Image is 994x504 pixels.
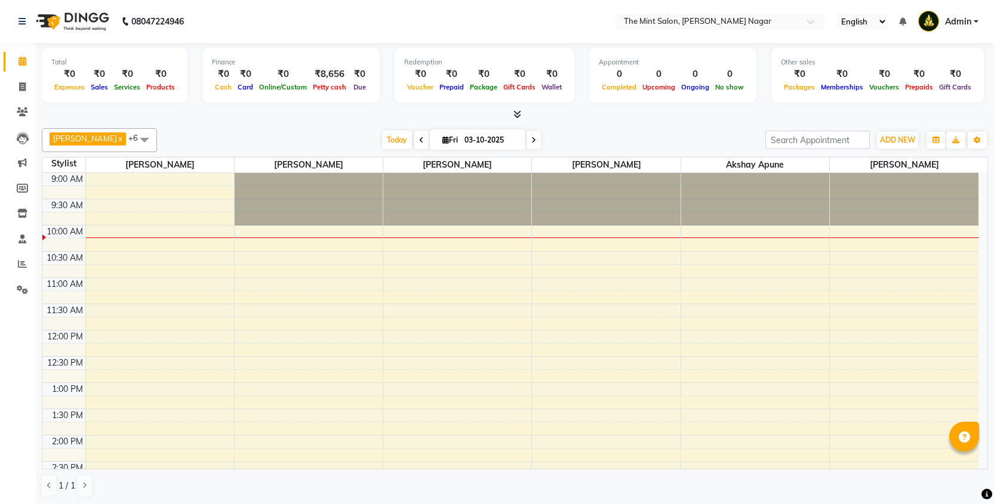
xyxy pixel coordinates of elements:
[131,5,184,38] b: 08047224946
[51,83,88,91] span: Expenses
[500,83,538,91] span: Gift Cards
[143,67,178,81] div: ₹0
[51,57,178,67] div: Total
[111,83,143,91] span: Services
[936,67,974,81] div: ₹0
[44,225,85,238] div: 10:00 AM
[712,83,747,91] span: No show
[599,67,639,81] div: 0
[765,131,870,149] input: Search Appointment
[532,157,680,172] span: [PERSON_NAME]
[818,83,866,91] span: Memberships
[781,83,818,91] span: Packages
[461,131,521,149] input: 2025-10-03
[235,67,256,81] div: ₹0
[781,67,818,81] div: ₹0
[439,135,461,144] span: Fri
[128,133,147,143] span: +6
[599,57,747,67] div: Appointment
[86,157,234,172] span: [PERSON_NAME]
[936,83,974,91] span: Gift Cards
[538,67,565,81] div: ₹0
[235,157,383,172] span: [PERSON_NAME]
[212,57,370,67] div: Finance
[918,11,939,32] img: Admin
[383,157,531,172] span: [PERSON_NAME]
[830,157,978,172] span: [PERSON_NAME]
[53,134,117,143] span: [PERSON_NAME]
[639,67,678,81] div: 0
[50,435,85,448] div: 2:00 PM
[88,67,111,81] div: ₹0
[349,67,370,81] div: ₹0
[256,83,310,91] span: Online/Custom
[877,132,918,149] button: ADD NEW
[712,67,747,81] div: 0
[256,67,310,81] div: ₹0
[117,134,122,143] a: x
[50,462,85,474] div: 2:30 PM
[639,83,678,91] span: Upcoming
[88,83,111,91] span: Sales
[44,252,85,264] div: 10:30 AM
[681,157,829,172] span: Akshay Apune
[45,330,85,343] div: 12:00 PM
[781,57,974,67] div: Other sales
[350,83,369,91] span: Due
[880,135,915,144] span: ADD NEW
[902,67,936,81] div: ₹0
[818,67,866,81] div: ₹0
[436,83,467,91] span: Prepaid
[436,67,467,81] div: ₹0
[310,67,349,81] div: ₹8,656
[404,57,565,67] div: Redemption
[49,199,85,212] div: 9:30 AM
[404,83,436,91] span: Voucher
[467,83,500,91] span: Package
[599,83,639,91] span: Completed
[500,67,538,81] div: ₹0
[404,67,436,81] div: ₹0
[50,409,85,422] div: 1:30 PM
[44,278,85,290] div: 11:00 AM
[59,480,75,492] span: 1 / 1
[235,83,256,91] span: Card
[382,131,412,149] span: Today
[51,67,88,81] div: ₹0
[866,83,902,91] span: Vouchers
[50,383,85,395] div: 1:00 PM
[143,83,178,91] span: Products
[42,157,85,170] div: Stylist
[45,357,85,369] div: 12:30 PM
[538,83,565,91] span: Wallet
[866,67,902,81] div: ₹0
[902,83,936,91] span: Prepaids
[678,67,712,81] div: 0
[111,67,143,81] div: ₹0
[945,16,971,28] span: Admin
[678,83,712,91] span: Ongoing
[467,67,500,81] div: ₹0
[310,83,349,91] span: Petty cash
[212,83,235,91] span: Cash
[49,173,85,185] div: 9:00 AM
[44,304,85,317] div: 11:30 AM
[30,5,112,38] img: logo
[212,67,235,81] div: ₹0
